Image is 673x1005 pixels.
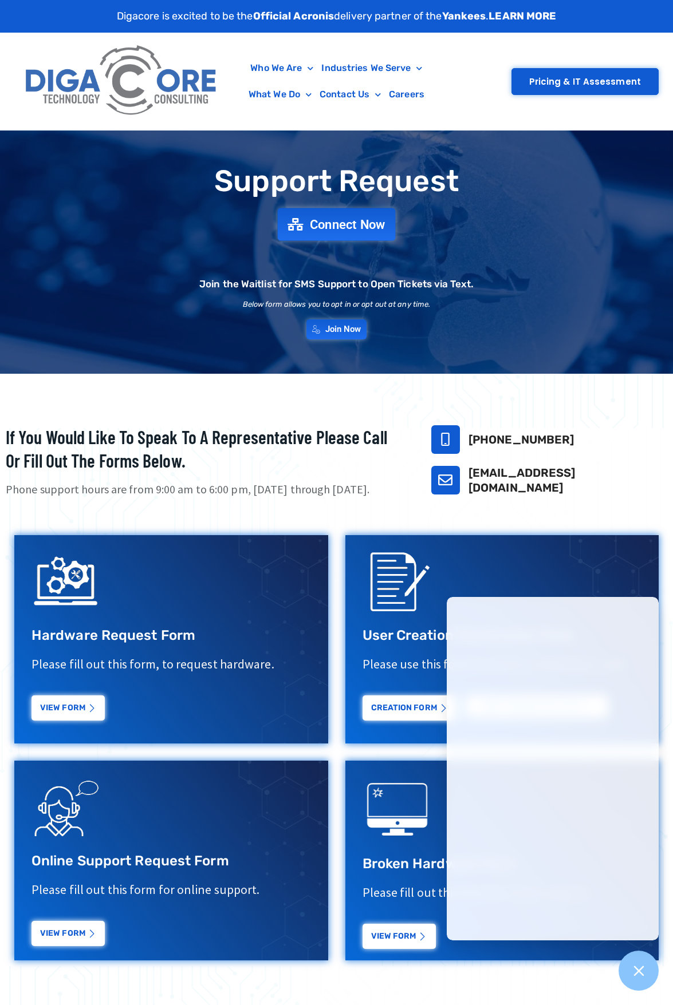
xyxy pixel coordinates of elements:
h2: If you would like to speak to a representative please call or fill out the forms below. [6,425,403,473]
strong: Official Acronis [253,10,334,22]
a: Contact Us [316,81,385,108]
a: Creation Form [363,695,456,721]
h3: Online Support Request Form [32,852,311,870]
strong: Yankees [442,10,486,22]
h3: Broken Hardware Form [363,855,642,873]
p: Digacore is excited to be the delivery partner of the . [117,9,557,24]
a: support@digacore.com [431,466,460,494]
p: Please fill out this form for online support. [32,881,311,898]
img: Digacore Logo [20,38,223,124]
img: Support Request Icon [32,772,100,841]
img: digacore technology consulting [363,775,431,844]
a: 732-646-5725 [431,425,460,454]
h3: Hardware Request Form [32,627,311,644]
img: Support Request Icon [363,547,431,615]
iframe: Chatgenie Messenger [447,597,659,940]
a: LEARN MORE [489,10,556,22]
a: View Form [363,924,436,949]
a: Industries We Serve [317,55,426,81]
span: Pricing & IT Assessment [529,77,641,86]
a: [EMAIL_ADDRESS][DOMAIN_NAME] [469,466,576,494]
p: Please use this form to create or terminate a user. [363,656,642,672]
a: View Form [32,921,105,946]
a: Connect Now [278,208,396,240]
h2: Join the Waitlist for SMS Support to Open Tickets via Text. [199,279,474,289]
nav: Menu [229,55,444,108]
a: What We Do [245,81,316,108]
h3: User Creation Termination Form [363,627,642,644]
p: Phone support hours are from 9:00 am to 6:00 pm, [DATE] through [DATE]. [6,481,403,498]
p: Please fill out this form, to request hardware. [32,656,311,672]
a: Who We Are [246,55,317,81]
a: Pricing & IT Assessment [511,68,659,95]
img: IT Support Icon [32,547,100,615]
span: Connect Now [310,218,385,231]
span: Join Now [325,325,361,334]
a: Careers [385,81,428,108]
p: Please fill out this form for online support. [363,884,642,901]
h2: Below form allows you to opt in or opt out at any time. [243,300,431,308]
h1: Support Request [6,165,667,197]
a: [PHONE_NUMBER] [469,433,574,446]
a: Join Now [306,319,367,339]
a: View Form [32,695,105,721]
